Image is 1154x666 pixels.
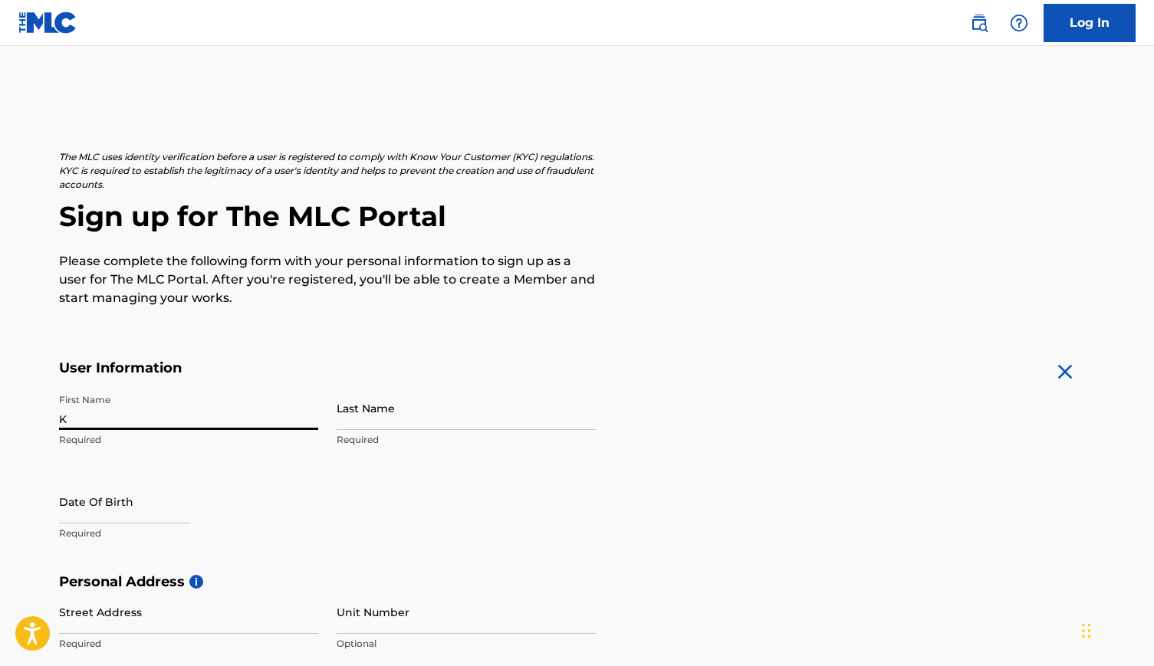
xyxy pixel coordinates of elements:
p: Required [59,637,318,651]
p: Required [337,433,596,447]
p: Optional [337,637,596,651]
p: Required [59,433,318,447]
h5: User Information [59,359,596,377]
img: MLC Logo [18,11,77,34]
div: Help [1004,8,1034,38]
iframe: Chat Widget [1077,592,1154,666]
p: Please complete the following form with your personal information to sign up as a user for The ML... [59,252,596,307]
span: i [189,575,203,589]
img: help [1010,14,1028,32]
h2: Sign up for The MLC Portal [59,199,1096,234]
img: search [970,14,988,32]
p: Required [59,527,318,540]
div: Drag [1082,608,1091,654]
p: The MLC uses identity verification before a user is registered to comply with Know Your Customer ... [59,150,596,192]
img: close [1053,359,1077,384]
a: Log In [1044,4,1136,42]
h5: Personal Address [59,573,1096,591]
a: Public Search [964,8,995,38]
